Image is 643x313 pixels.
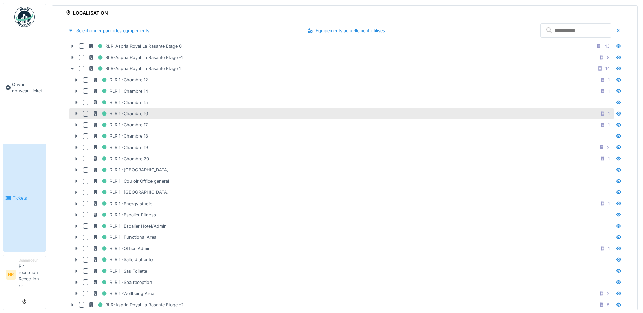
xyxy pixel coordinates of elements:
div: 1 [608,88,610,95]
div: 5 [607,301,610,308]
div: RLR-Aspria Royal La Rasante Etage -2 [88,300,184,309]
div: RLR 1 -Chambre 12 [93,76,148,84]
div: RLR 1 -Wellbeing Area [93,289,154,298]
a: RR DemandeurRlr reception Reception rlr [6,258,43,293]
div: Sélectionner parmi les équipements [65,26,152,35]
div: RLR 1 -Sas Toilette [93,267,147,275]
div: RLR-Aspria Royal La Rasante Etage 1 [88,64,181,73]
div: Demandeur [19,258,43,263]
div: 14 [605,65,610,72]
div: Localisation [65,8,108,19]
div: RLR-Aspria Royal La Rasante Etage -1 [88,53,183,62]
div: RLR 1 -Chambre 19 [93,143,148,152]
span: Tickets [13,195,43,201]
div: RLR-Aspria Royal La Rasante Etage 0 [88,42,182,50]
div: RLR 1 -Couloir Office general [93,177,169,185]
div: RLR 1 -Salle d'attente [93,255,153,264]
li: RR [6,270,16,280]
div: RLR 1 -Chambre 16 [93,109,148,118]
div: RLR 1 -Chambre 17 [93,121,148,129]
div: 1 [608,155,610,162]
img: Badge_color-CXgf-gQk.svg [14,7,35,27]
div: RLR 1 -Escalier Hotel/Admin [93,222,167,230]
div: 1 [608,77,610,83]
div: RLR 1 -Energy studio [93,200,153,208]
div: RLR 1 -Chambre 15 [93,98,148,107]
div: 43 [604,43,610,49]
div: RLR 1 -Spa reception [93,278,152,287]
div: RLR 1 -[GEOGRAPHIC_DATA] [93,188,169,196]
div: 1 [608,110,610,117]
div: 1 [608,201,610,207]
div: Équipements actuellement utilisés [305,26,388,35]
div: RLR 1 -Escalier Fitness [93,211,156,219]
a: Tickets [3,144,46,251]
div: RLR 1 -Chambre 18 [93,132,148,140]
li: Rlr reception Reception rlr [19,258,43,292]
div: RLR 1 -Office Admin [93,244,151,253]
div: 2 [607,144,610,151]
div: RLR 1 -Functional Area [93,233,156,242]
a: Ouvrir nouveau ticket [3,31,46,144]
span: Ouvrir nouveau ticket [12,81,43,94]
div: RLR 1 -[GEOGRAPHIC_DATA] [93,166,169,174]
div: RLR 1 -Chambre 20 [93,154,149,163]
div: 1 [608,122,610,128]
div: RLR 1 -Chambre 14 [93,87,148,96]
div: 8 [607,54,610,61]
div: 2 [607,290,610,297]
div: 1 [608,245,610,252]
